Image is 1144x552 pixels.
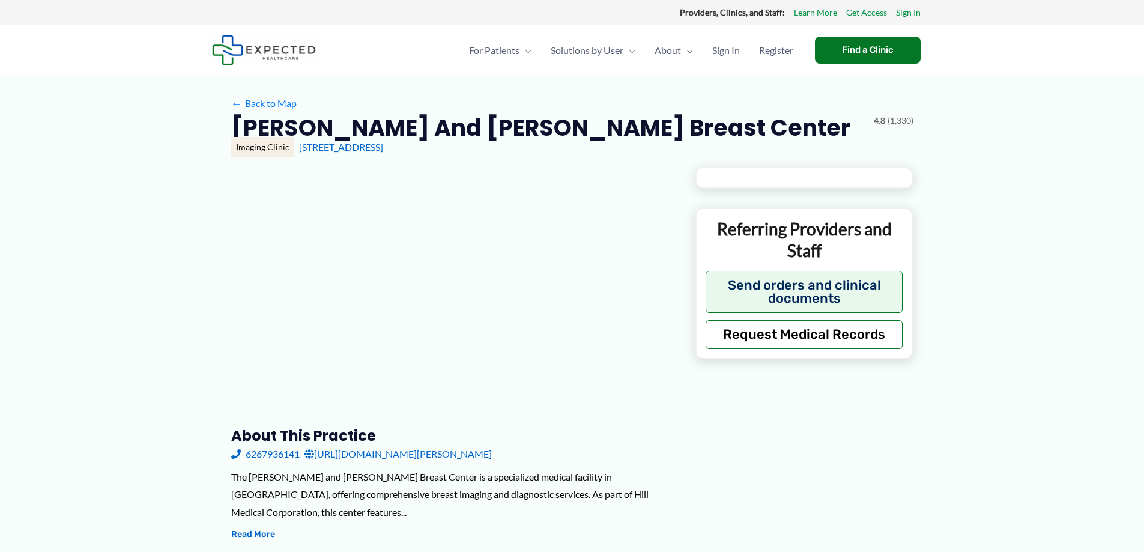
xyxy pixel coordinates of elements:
[459,29,541,71] a: For PatientsMenu Toggle
[469,29,519,71] span: For Patients
[703,29,749,71] a: Sign In
[706,320,903,349] button: Request Medical Records
[231,94,297,112] a: ←Back to Map
[231,426,676,445] h3: About this practice
[212,35,316,65] img: Expected Healthcare Logo - side, dark font, small
[896,5,921,20] a: Sign In
[681,29,693,71] span: Menu Toggle
[231,137,294,157] div: Imaging Clinic
[712,29,740,71] span: Sign In
[846,5,887,20] a: Get Access
[874,113,885,129] span: 4.8
[680,7,785,17] strong: Providers, Clinics, and Staff:
[551,29,623,71] span: Solutions by User
[749,29,803,71] a: Register
[304,445,492,463] a: [URL][DOMAIN_NAME][PERSON_NAME]
[888,113,913,129] span: (1,330)
[231,445,300,463] a: 6267936141
[815,37,921,64] a: Find a Clinic
[759,29,793,71] span: Register
[706,271,903,313] button: Send orders and clinical documents
[645,29,703,71] a: AboutMenu Toggle
[706,218,903,262] p: Referring Providers and Staff
[231,527,275,542] button: Read More
[459,29,803,71] nav: Primary Site Navigation
[623,29,635,71] span: Menu Toggle
[231,468,676,521] div: The [PERSON_NAME] and [PERSON_NAME] Breast Center is a specialized medical facility in [GEOGRAPHI...
[231,113,850,142] h2: [PERSON_NAME] and [PERSON_NAME] Breast Center
[519,29,531,71] span: Menu Toggle
[655,29,681,71] span: About
[541,29,645,71] a: Solutions by UserMenu Toggle
[299,141,383,153] a: [STREET_ADDRESS]
[794,5,837,20] a: Learn More
[231,97,243,109] span: ←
